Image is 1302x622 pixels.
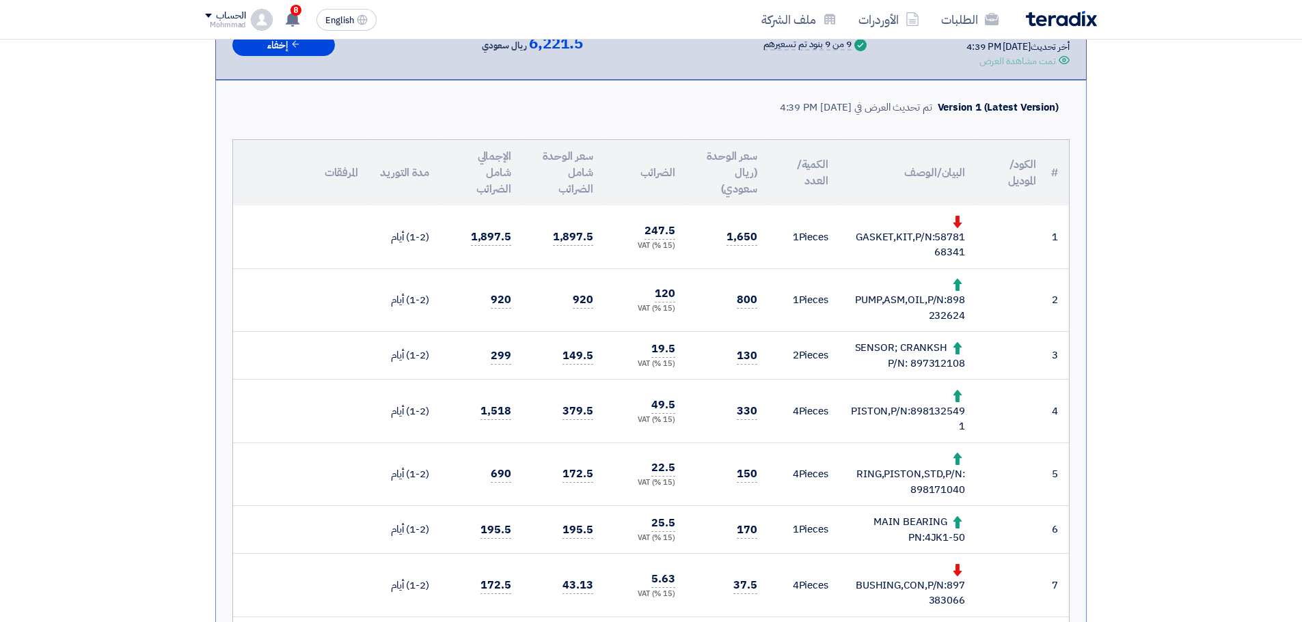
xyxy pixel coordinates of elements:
span: 1,650 [727,229,757,246]
td: Pieces [768,206,839,268]
span: 1 [793,229,799,244]
span: 130 [737,348,757,365]
span: 4 [793,466,799,481]
th: مدة التوريد [369,140,440,206]
div: RING,PISTON,STD,P/N: 898171040 [850,451,965,498]
td: 6 [1047,506,1069,554]
span: 920 [573,292,593,309]
div: 9 من 9 بنود تم تسعيرهم [763,40,852,51]
div: (15 %) VAT [615,303,675,315]
span: 195.5 [562,522,593,539]
td: (1-2) أيام [369,380,440,443]
a: الأوردرات [847,3,930,36]
span: 149.5 [562,348,593,365]
span: 1,518 [480,403,511,420]
span: 170 [737,522,757,539]
div: Mohmmad [205,21,245,29]
span: 6,221.5 [529,36,582,52]
td: (1-2) أيام [369,506,440,554]
td: Pieces [768,506,839,554]
span: 5.63 [651,571,675,588]
span: 1,897.5 [553,229,593,246]
span: 1,897.5 [471,229,511,246]
div: PISTON,P/N:8981325491 [850,388,965,434]
span: 299 [491,348,511,365]
td: Pieces [768,380,839,443]
span: 690 [491,466,511,483]
td: Pieces [768,268,839,332]
span: 195.5 [480,522,511,539]
th: سعر الوحدة (ريال سعودي) [686,140,768,206]
img: profile_test.png [251,9,273,31]
td: (1-2) أيام [369,332,440,380]
span: 25.5 [651,515,675,532]
div: أخر تحديث [DATE] 4:39 PM [966,40,1070,54]
div: SENSOR; CRANKSH P/N: 897312108 [850,340,965,371]
th: المرفقات [233,140,369,206]
span: 2 [793,348,799,363]
div: (15 %) VAT [615,358,675,370]
td: Pieces [768,332,839,380]
div: تم تحديث العرض في [DATE] 4:39 PM [780,100,932,115]
div: MAIN BEARING PN:4JK1-50 [850,514,965,545]
span: 1 [793,292,799,307]
span: 43.13 [562,577,593,594]
div: (15 %) VAT [615,589,675,600]
th: البيان/الوصف [839,140,976,206]
div: الحساب [216,10,245,22]
div: (15 %) VAT [615,240,675,252]
div: GASKET,KIT,P/N:5878168341 [850,214,965,260]
span: 22.5 [651,460,675,477]
button: English [316,9,377,31]
td: Pieces [768,554,839,617]
span: 19.5 [651,341,675,358]
td: 4 [1047,380,1069,443]
th: الضرائب [604,140,686,206]
th: الكمية/العدد [768,140,839,206]
div: PUMP,ASM,OIL,P/N:898232624 [850,277,965,324]
span: 49.5 [651,397,675,414]
span: 37.5 [733,577,757,594]
div: (15 %) VAT [615,477,675,489]
td: 2 [1047,268,1069,332]
span: 330 [737,403,757,420]
span: 379.5 [562,403,593,420]
span: 8 [290,5,301,16]
span: 4 [793,578,799,593]
div: (15 %) VAT [615,414,675,426]
span: 172.5 [480,577,511,594]
button: إخفاء [232,34,335,57]
span: English [325,16,354,25]
td: 7 [1047,554,1069,617]
span: 247.5 [645,223,675,240]
a: ملف الشركة [750,3,847,36]
div: تمت مشاهدة العرض [979,54,1056,68]
td: (1-2) أيام [369,268,440,332]
th: # [1047,140,1069,206]
span: 800 [737,292,757,309]
span: 172.5 [562,466,593,483]
th: سعر الوحدة شامل الضرائب [522,140,604,206]
span: 4 [793,404,799,419]
div: (15 %) VAT [615,533,675,544]
th: الكود/الموديل [976,140,1047,206]
th: الإجمالي شامل الضرائب [440,140,522,206]
div: BUSHING,CON,P/N:897383066 [850,562,965,608]
td: 5 [1047,442,1069,506]
td: 3 [1047,332,1069,380]
td: (1-2) أيام [369,442,440,506]
span: 120 [655,285,675,302]
td: Pieces [768,442,839,506]
a: الطلبات [930,3,1009,36]
td: (1-2) أيام [369,206,440,268]
img: Teradix logo [1026,11,1097,27]
td: 1 [1047,206,1069,268]
span: ريال سعودي [482,38,526,54]
div: Version 1 (Latest Version) [938,100,1059,115]
td: (1-2) أيام [369,554,440,617]
span: 1 [793,522,799,537]
span: 920 [491,292,511,309]
span: 150 [737,466,757,483]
